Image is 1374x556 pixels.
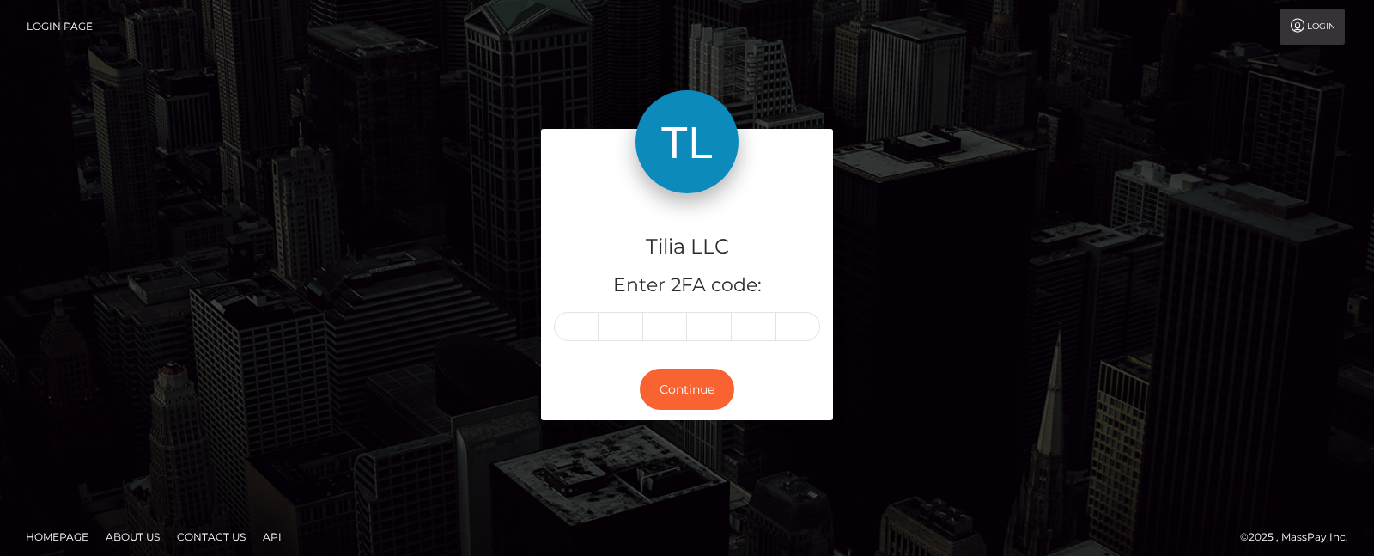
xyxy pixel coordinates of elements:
[635,90,739,193] img: Tilia LLC
[554,232,820,262] h4: Tilia LLC
[99,523,167,550] a: About Us
[19,523,95,550] a: Homepage
[1240,528,1361,547] div: © 2025 , MassPay Inc.
[27,9,93,45] a: Login Page
[256,523,289,550] a: API
[640,369,734,411] button: Continue
[554,272,820,299] h5: Enter 2FA code:
[170,523,252,550] a: Contact Us
[1280,9,1345,45] a: Login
